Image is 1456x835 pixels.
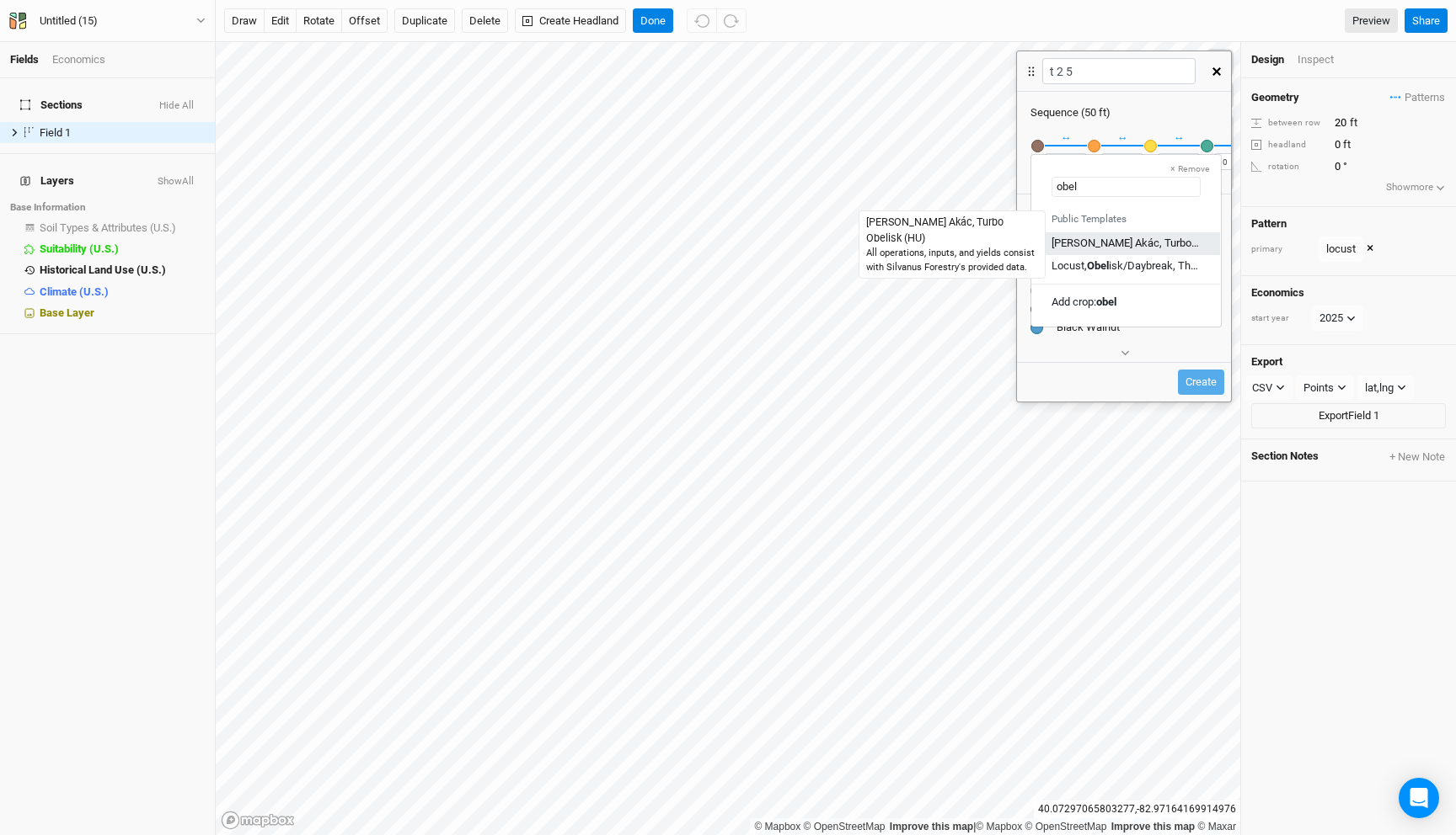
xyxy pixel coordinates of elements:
[1303,380,1334,396] div: Points
[20,174,74,188] span: Layers
[1405,8,1448,34] button: Share
[1178,370,1224,395] button: Create
[264,8,297,34] button: edit
[1052,294,1116,309] div: Add crop:
[40,285,109,298] span: Climate (U.S.)
[1251,286,1446,300] h4: Economics
[1251,312,1310,325] div: start year
[40,13,98,29] div: Untitled (15)
[1251,217,1446,231] h4: Pattern
[40,221,205,235] div: Soil Types & Attributes (U.S.)
[394,8,455,34] button: Duplicate
[1326,241,1356,258] div: locust
[341,8,388,34] button: offset
[40,285,205,299] div: Climate (U.S.)
[1252,380,1272,396] div: CSV
[221,811,295,830] a: Mapbox logo
[1251,91,1299,104] h4: Geometry
[1087,258,1109,271] mark: Obel
[976,821,1022,832] a: Mapbox
[1319,237,1363,262] button: locust
[1052,258,1200,273] div: Locust, isk/Daybreak, Thinned for posts
[1117,120,1128,145] div: ↔
[296,8,342,34] button: rotate
[866,215,1038,247] div: [PERSON_NAME] Akác, Turbo Obelisk (HU)
[1367,240,1373,258] button: ×
[1052,177,1201,197] input: Search or add crop...
[40,263,166,276] span: Historical Land Use (U.S.)
[1245,375,1293,401] button: CSV
[157,176,195,188] button: ShowAll
[40,242,205,256] div: Suitability (U.S.)
[1389,449,1446,465] button: + New Note
[1025,821,1107,832] a: OpenStreetMap
[1197,821,1236,832] a: Maxar
[754,818,1236,835] div: |
[1385,179,1447,196] button: Showmore
[1389,88,1446,107] button: Patterns
[1042,58,1195,84] input: Pattern name
[1030,320,1218,335] div: Black Walnut
[40,126,71,139] span: Field 1
[1230,120,1241,145] div: ↔
[1251,355,1446,369] h4: Export
[1111,821,1195,832] a: Improve this map
[1251,403,1446,428] button: ExportField 1
[754,821,800,832] a: Mapbox
[1399,778,1439,818] div: Open Intercom Messenger
[1296,375,1354,401] button: Points
[1052,236,1200,251] div: [PERSON_NAME] Akác, Turbo isk (HU)
[40,306,94,319] span: Base Layer
[515,8,626,34] button: Create Headland
[890,821,973,832] a: Improve this map
[1345,8,1398,34] a: Preview
[40,221,176,234] span: Soil Types & Attributes (U.S.)
[40,126,205,140] div: Field 1
[1390,89,1445,106] span: Patterns
[1251,243,1310,256] div: primary
[20,98,83,112] span: Sections
[716,8,747,34] button: Redo (^Z)
[804,821,886,832] a: OpenStreetMap
[40,306,205,320] div: Base Layer
[1096,295,1116,307] mark: obel
[224,8,265,34] button: draw
[1365,380,1394,396] div: lat,lng
[52,52,105,67] div: Economics
[40,242,119,255] span: Suitability (U.S.)
[1251,161,1325,173] div: rotation
[1251,449,1319,465] span: Section Notes
[10,53,39,66] a: Fields
[1031,199,1220,320] div: menu-options
[1357,375,1414,401] button: lat,lng
[1030,105,1218,120] div: Sequence ( 50 ft )
[1034,800,1240,818] div: 40.07297065803277 , -82.97164169914976
[1251,139,1325,152] div: headland
[633,8,673,34] button: Done
[1312,306,1363,331] button: 2025
[40,263,205,277] div: Historical Land Use (U.S.)
[1174,120,1185,145] div: ↔
[1298,52,1357,67] div: Inspect
[687,8,717,34] button: Undo (^z)
[462,8,508,34] button: Delete
[1031,205,1220,232] div: Public Templates
[866,247,1038,275] div: All operations, inputs, and yields consist with Silvanus Forestry's provided data.
[158,100,195,112] button: Hide All
[1251,52,1284,67] div: Design
[216,42,1240,835] canvas: Map
[1251,117,1325,130] div: between row
[1061,120,1072,145] div: ↔
[8,12,206,30] button: Untitled (15)
[1159,162,1221,177] button: × Remove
